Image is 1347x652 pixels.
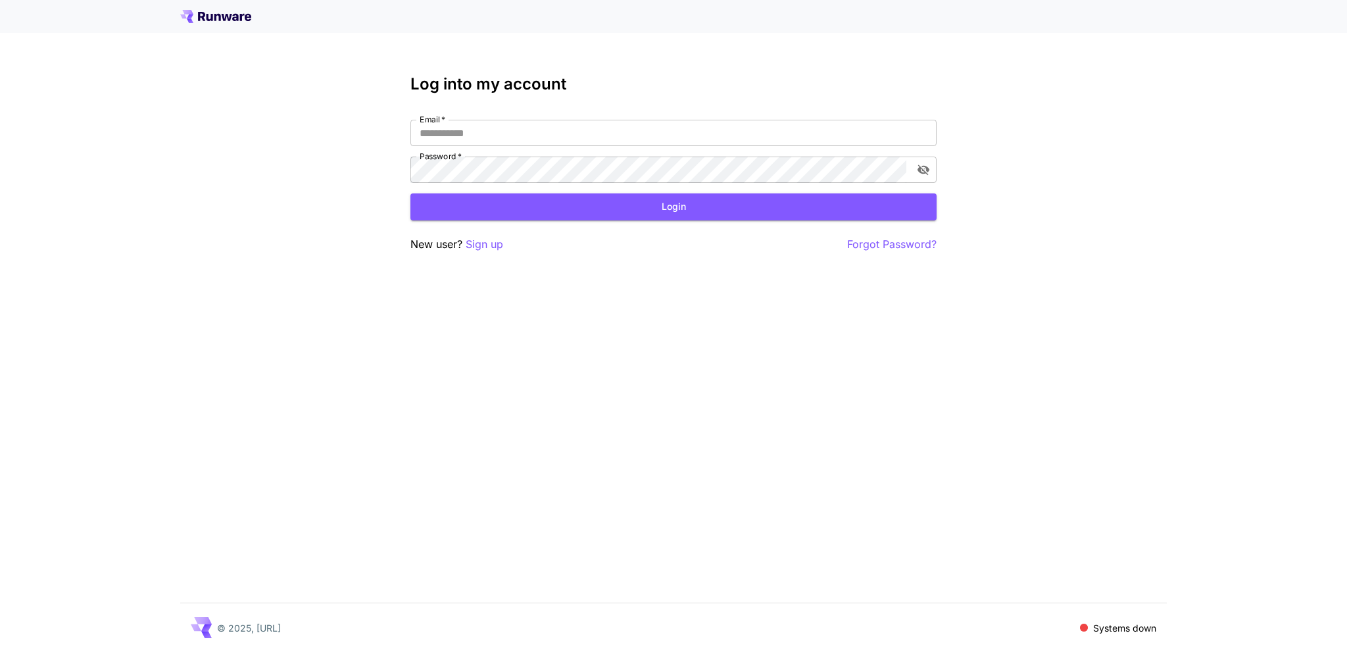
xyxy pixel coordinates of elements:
[420,151,462,162] label: Password
[912,158,935,182] button: toggle password visibility
[217,621,281,635] p: © 2025, [URL]
[410,236,503,253] p: New user?
[420,114,445,125] label: Email
[466,236,503,253] button: Sign up
[847,236,937,253] button: Forgot Password?
[410,193,937,220] button: Login
[1093,621,1156,635] p: Systems down
[410,75,937,93] h3: Log into my account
